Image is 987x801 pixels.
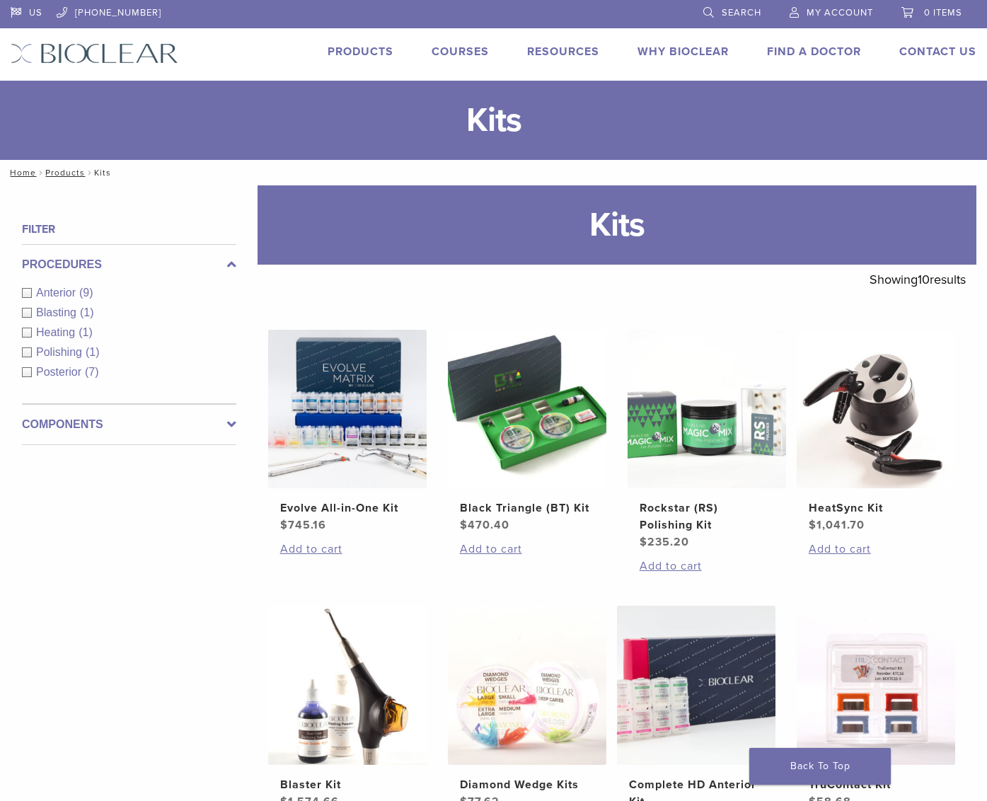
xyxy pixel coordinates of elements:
span: Anterior [36,287,79,299]
span: 0 items [924,7,962,18]
a: Find A Doctor [767,45,861,59]
span: $ [460,518,468,532]
a: Courses [432,45,489,59]
img: Black Triangle (BT) Kit [448,330,606,488]
a: HeatSync KitHeatSync Kit $1,041.70 [797,330,955,534]
a: Products [45,168,85,178]
label: Components [22,416,236,433]
h2: HeatSync Kit [809,500,943,517]
img: TruContact Kit [797,606,955,764]
h2: Black Triangle (BT) Kit [460,500,594,517]
span: (9) [79,287,93,299]
span: (1) [79,326,93,338]
a: Add to cart: “HeatSync Kit” [809,541,943,558]
img: Diamond Wedge Kits [448,606,606,764]
h1: Kits [258,185,976,265]
img: Rockstar (RS) Polishing Kit [628,330,786,488]
a: Why Bioclear [637,45,729,59]
a: Back To Top [749,748,891,785]
img: Bioclear [11,43,178,64]
span: (7) [85,366,99,378]
span: Posterior [36,366,85,378]
bdi: 745.16 [280,518,326,532]
span: Heating [36,326,79,338]
bdi: 1,041.70 [809,518,865,532]
a: Evolve All-in-One KitEvolve All-in-One Kit $745.16 [268,330,427,534]
h2: Evolve All-in-One Kit [280,500,415,517]
bdi: 470.40 [460,518,509,532]
a: Add to cart: “Evolve All-in-One Kit” [280,541,415,558]
a: Rockstar (RS) Polishing KitRockstar (RS) Polishing Kit $235.20 [628,330,786,551]
bdi: 235.20 [640,535,689,549]
a: Contact Us [899,45,976,59]
img: Complete HD Anterior Kit [617,606,775,764]
span: Polishing [36,346,86,358]
span: $ [640,535,647,549]
span: (1) [86,346,100,358]
span: / [36,169,45,176]
span: $ [280,518,288,532]
a: Black Triangle (BT) KitBlack Triangle (BT) Kit $470.40 [448,330,606,534]
a: Add to cart: “Black Triangle (BT) Kit” [460,541,594,558]
span: Search [722,7,761,18]
img: Blaster Kit [268,606,427,764]
span: My Account [807,7,873,18]
a: Home [6,168,36,178]
span: Blasting [36,306,80,318]
label: Procedures [22,256,236,273]
a: Products [328,45,393,59]
img: HeatSync Kit [797,330,955,488]
p: Showing results [870,265,966,294]
span: (1) [80,306,94,318]
h2: Diamond Wedge Kits [460,776,594,793]
img: Evolve All-in-One Kit [268,330,427,488]
h2: Rockstar (RS) Polishing Kit [640,500,774,534]
h2: Blaster Kit [280,776,415,793]
span: 10 [918,272,930,287]
a: Add to cart: “Rockstar (RS) Polishing Kit” [640,558,774,575]
a: Resources [527,45,599,59]
span: $ [809,518,816,532]
h4: Filter [22,221,236,238]
span: / [85,169,94,176]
